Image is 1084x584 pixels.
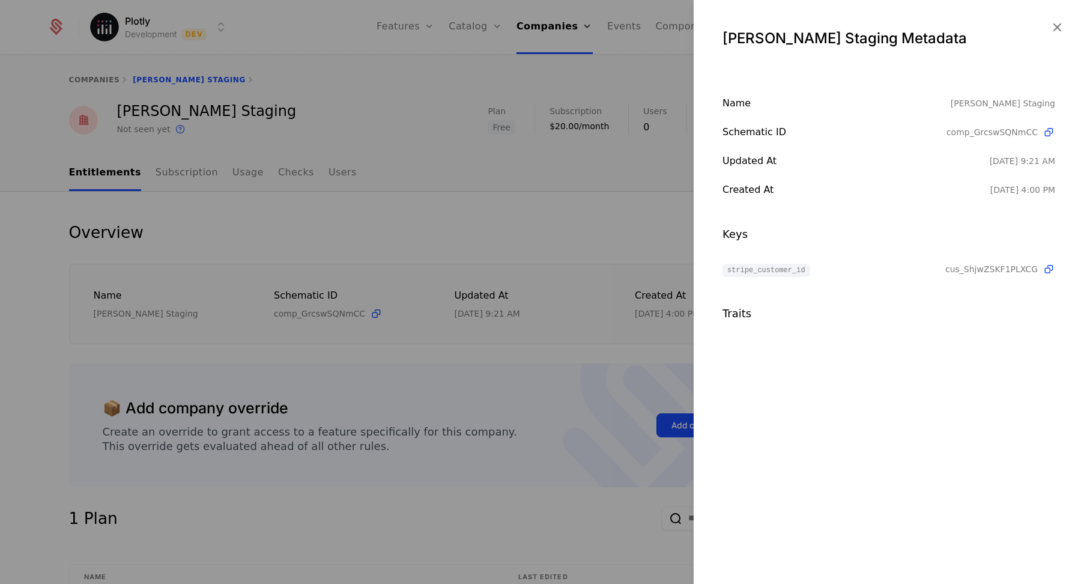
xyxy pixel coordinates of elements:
[722,125,946,139] div: Schematic ID
[722,264,810,277] span: stripe_customer_id
[722,305,1055,322] div: Traits
[722,154,990,168] div: Updated at
[945,263,1038,275] span: cus_ShjwZSKF1PLXCG
[722,226,1055,243] div: Keys
[990,155,1055,167] div: 9/3/25, 9:21 AM
[946,126,1038,138] span: comp_GrcswSQNmCC
[722,29,1055,48] div: [PERSON_NAME] Staging Metadata
[722,96,951,111] div: Name
[951,96,1055,111] div: [PERSON_NAME] Staging
[722,183,990,197] div: Created at
[990,184,1055,196] div: 7/18/25, 4:00 PM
